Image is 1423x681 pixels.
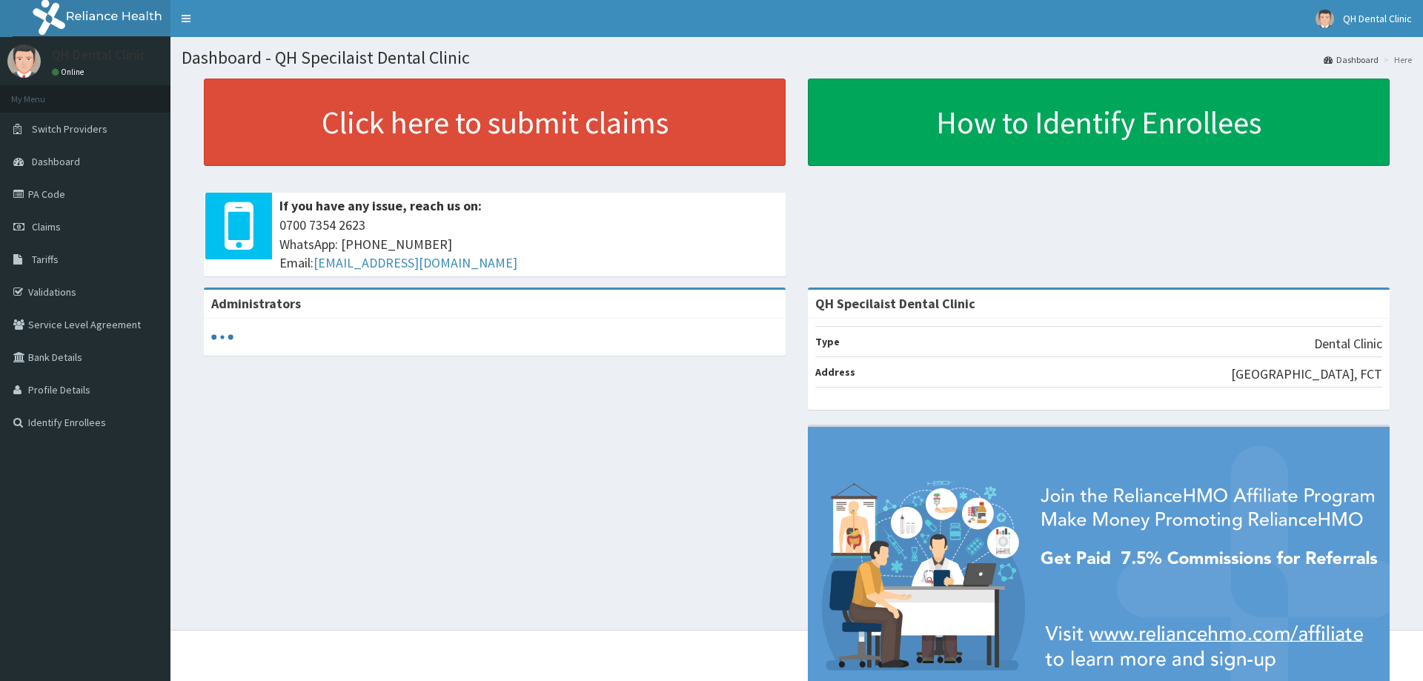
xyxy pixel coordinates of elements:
[1316,10,1334,28] img: User Image
[279,216,778,273] span: 0700 7354 2623 WhatsApp: [PHONE_NUMBER] Email:
[815,335,840,348] b: Type
[314,254,517,271] a: [EMAIL_ADDRESS][DOMAIN_NAME]
[204,79,786,166] a: Click here to submit claims
[1380,53,1412,66] li: Here
[815,295,975,312] strong: QH Specilaist Dental Clinic
[182,48,1412,67] h1: Dashboard - QH Specilaist Dental Clinic
[211,326,233,348] svg: audio-loading
[279,197,482,214] b: If you have any issue, reach us on:
[32,155,80,168] span: Dashboard
[52,67,87,77] a: Online
[1324,53,1379,66] a: Dashboard
[815,365,855,379] b: Address
[808,79,1390,166] a: How to Identify Enrollees
[1343,12,1412,25] span: QH Dental Clinic
[1231,365,1382,384] p: [GEOGRAPHIC_DATA], FCT
[7,44,41,78] img: User Image
[1314,334,1382,353] p: Dental Clinic
[52,48,146,62] p: QH Dental Clinic
[32,220,61,233] span: Claims
[32,253,59,266] span: Tariffs
[32,122,107,136] span: Switch Providers
[211,295,301,312] b: Administrators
